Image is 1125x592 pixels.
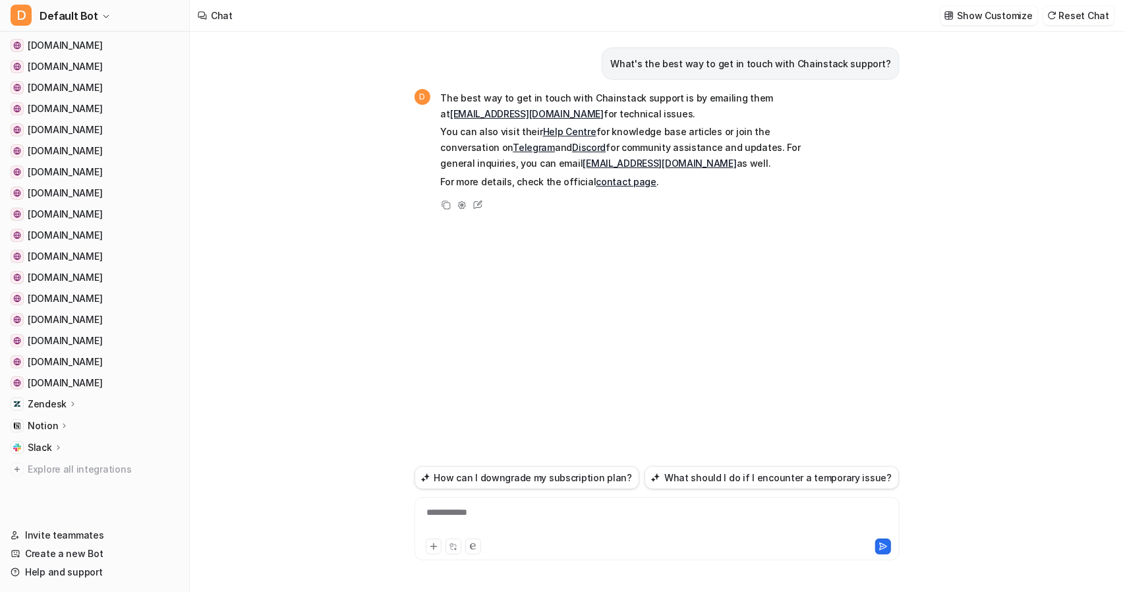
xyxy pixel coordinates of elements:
p: You can also visit their for knowledge base articles or join the conversation on and for communit... [441,124,826,171]
img: ethereum.org [13,84,21,92]
span: [DOMAIN_NAME] [28,81,102,94]
a: docs.optimism.io[DOMAIN_NAME] [5,289,184,308]
a: Help Centre [543,126,596,137]
a: docs.arbitrum.io[DOMAIN_NAME] [5,247,184,266]
img: docs.erigon.tech [13,147,21,155]
img: chainstack.com [13,42,21,49]
span: Explore all integrations [28,459,179,480]
p: Zendesk [28,398,67,411]
a: developer.bitcoin.org[DOMAIN_NAME] [5,353,184,371]
a: docs.erigon.tech[DOMAIN_NAME] [5,142,184,160]
a: build.avax.network[DOMAIN_NAME] [5,374,184,392]
p: What's the best way to get in touch with Chainstack support? [610,56,890,72]
div: Chat [211,9,233,22]
a: [EMAIL_ADDRESS][DOMAIN_NAME] [450,108,604,119]
a: [EMAIL_ADDRESS][DOMAIN_NAME] [583,158,737,169]
img: Zendesk [13,400,21,408]
a: nimbus.guide[DOMAIN_NAME] [5,332,184,350]
span: [DOMAIN_NAME] [28,60,102,73]
span: [DOMAIN_NAME] [28,355,102,369]
p: The best way to get in touch with Chainstack support is by emailing them at for technical issues. [441,90,826,122]
button: Reset Chat [1043,6,1114,25]
a: geth.ethereum.org[DOMAIN_NAME] [5,205,184,223]
img: nimbus.guide [13,337,21,345]
button: Show Customize [940,6,1038,25]
img: Notion [13,422,21,430]
img: customize [944,11,954,20]
span: [DOMAIN_NAME] [28,165,102,179]
img: developer.bitcoin.org [13,358,21,366]
img: geth.ethereum.org [13,210,21,218]
img: reset [1047,11,1056,20]
a: Create a new Bot [5,545,184,563]
a: solana.com[DOMAIN_NAME] [5,57,184,76]
a: Invite teammates [5,526,184,545]
img: developers.tron.network [13,189,21,197]
span: [DOMAIN_NAME] [28,250,102,263]
a: contact page [596,176,656,187]
img: solana.com [13,63,21,71]
span: [DOMAIN_NAME] [28,123,102,136]
p: Slack [28,441,52,454]
a: ethereum.org[DOMAIN_NAME] [5,78,184,97]
img: docs.optimism.io [13,295,21,303]
span: [DOMAIN_NAME] [28,102,102,115]
img: build.avax.network [13,379,21,387]
span: Default Bot [40,7,98,25]
p: Show Customize [958,9,1033,22]
a: chainstack.com[DOMAIN_NAME] [5,36,184,55]
span: D [415,89,430,105]
a: hyperliquid.gitbook.io[DOMAIN_NAME] [5,100,184,118]
a: Discord [572,142,606,153]
span: [DOMAIN_NAME] [28,39,102,52]
span: [DOMAIN_NAME] [28,144,102,158]
a: Telegram [513,142,555,153]
a: reth.rs[DOMAIN_NAME] [5,163,184,181]
button: What should I do if I encounter a temporary issue? [645,466,899,489]
a: docs.ton.org[DOMAIN_NAME] [5,121,184,139]
span: [DOMAIN_NAME] [28,208,102,221]
a: docs.polygon.technology[DOMAIN_NAME] [5,226,184,245]
a: Help and support [5,563,184,581]
a: docs.sui.io[DOMAIN_NAME] [5,268,184,287]
img: docs.polygon.technology [13,231,21,239]
span: [DOMAIN_NAME] [28,271,102,284]
p: Notion [28,419,58,432]
img: docs.ton.org [13,126,21,134]
span: [DOMAIN_NAME] [28,229,102,242]
img: aptos.dev [13,316,21,324]
img: hyperliquid.gitbook.io [13,105,21,113]
span: [DOMAIN_NAME] [28,313,102,326]
a: Explore all integrations [5,460,184,479]
span: [DOMAIN_NAME] [28,187,102,200]
span: [DOMAIN_NAME] [28,292,102,305]
a: aptos.dev[DOMAIN_NAME] [5,311,184,329]
p: For more details, check the official . [441,174,826,190]
button: How can I downgrade my subscription plan? [415,466,640,489]
span: D [11,5,32,26]
span: [DOMAIN_NAME] [28,334,102,347]
a: developers.tron.network[DOMAIN_NAME] [5,184,184,202]
img: reth.rs [13,168,21,176]
img: docs.arbitrum.io [13,252,21,260]
span: [DOMAIN_NAME] [28,376,102,390]
img: explore all integrations [11,463,24,476]
img: Slack [13,444,21,452]
img: docs.sui.io [13,274,21,281]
